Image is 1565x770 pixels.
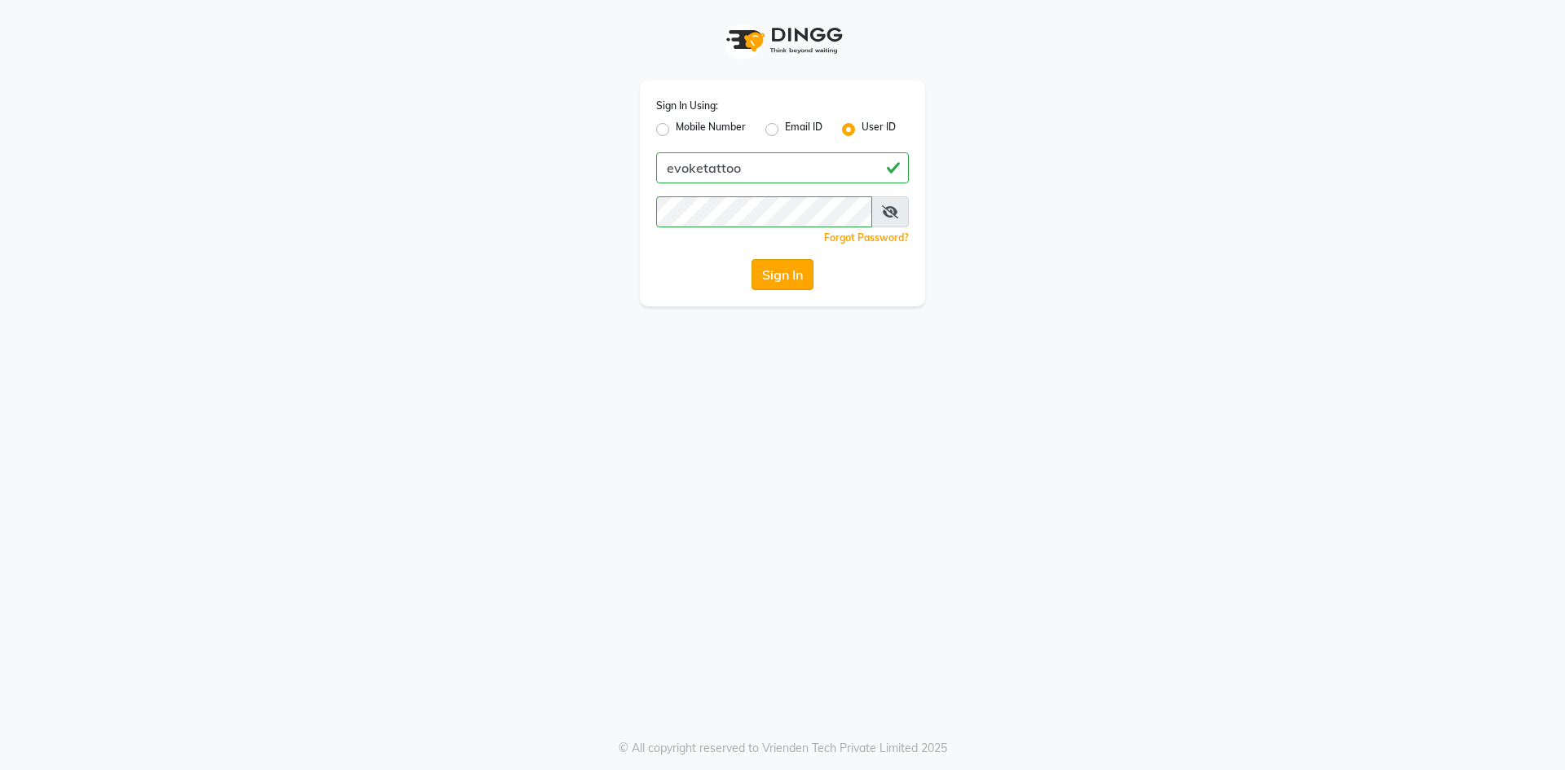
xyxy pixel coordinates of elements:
label: User ID [862,120,896,139]
button: Sign In [752,259,813,290]
input: Username [656,152,909,183]
label: Email ID [785,120,822,139]
a: Forgot Password? [824,231,909,244]
input: Username [656,196,872,227]
img: logo1.svg [717,16,848,64]
label: Sign In Using: [656,99,718,113]
label: Mobile Number [676,120,746,139]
